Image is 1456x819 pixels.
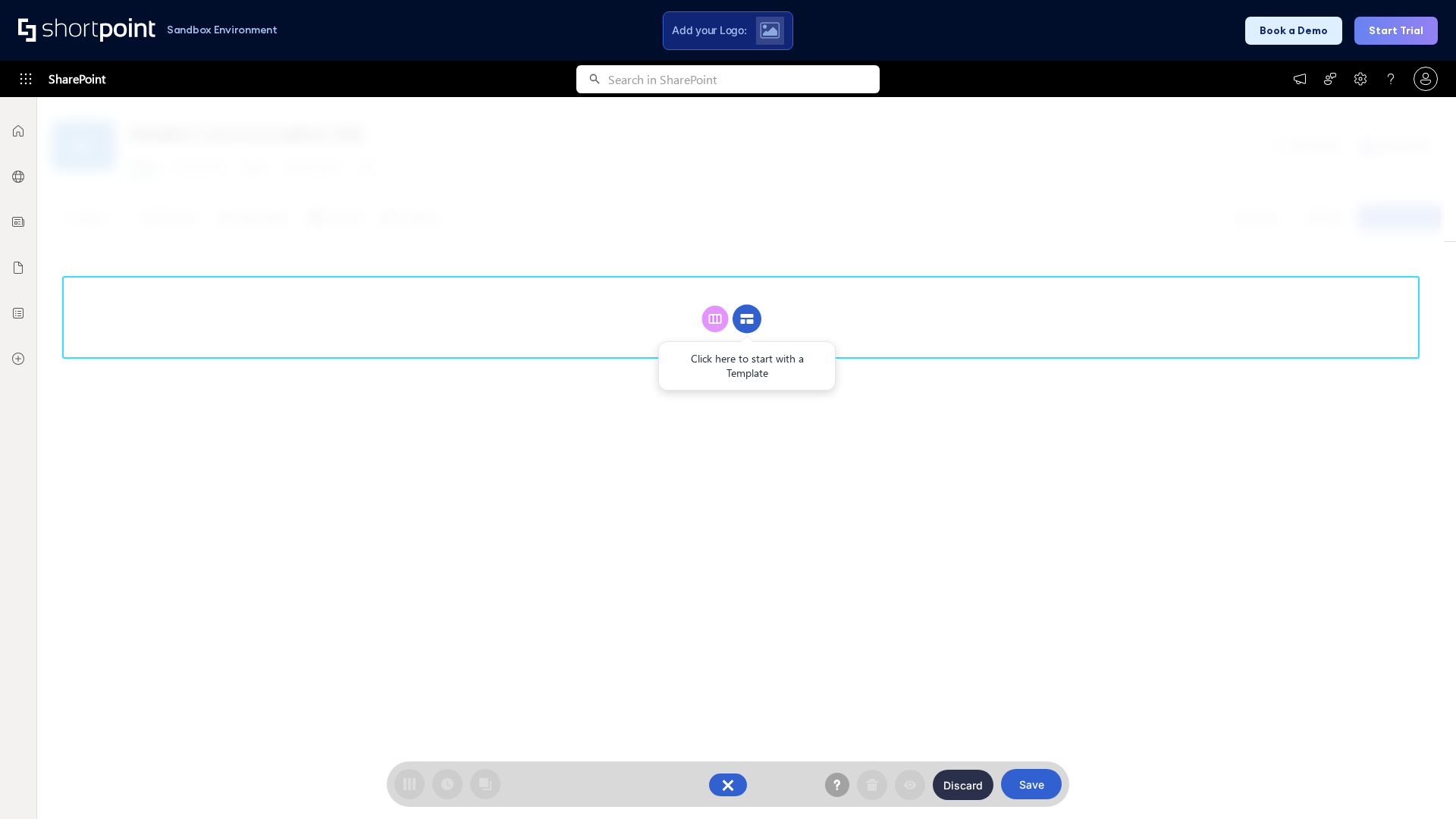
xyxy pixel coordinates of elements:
[1001,769,1062,799] button: Save
[672,24,746,37] span: Add your Logo:
[1245,17,1342,45] button: Book a Demo
[760,22,780,39] img: Upload logo
[933,770,993,800] button: Discard
[167,26,278,34] h1: Sandbox Environment
[608,65,880,93] input: Search in SharePoint
[1354,17,1438,45] button: Start Trial
[1380,746,1456,819] iframe: Chat Widget
[49,61,105,97] span: SharePoint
